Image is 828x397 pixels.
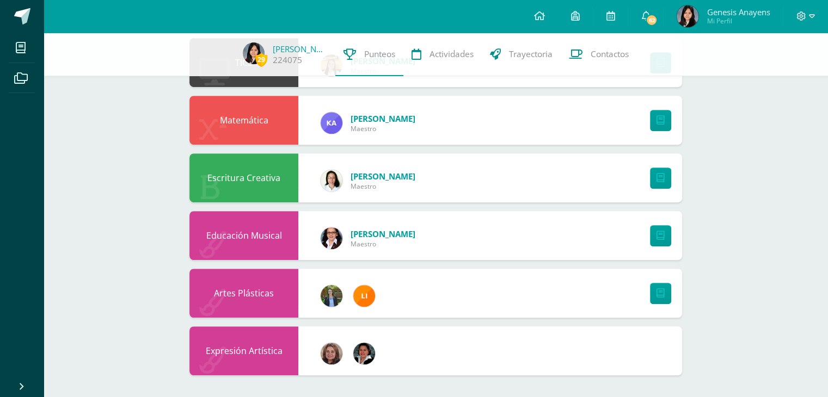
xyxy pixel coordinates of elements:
[189,96,298,145] div: Matemática
[353,285,375,307] img: ba9aad4f0952ce05df1df3f7c4b97ba6.png
[351,124,415,133] span: Maestro
[351,113,415,124] span: [PERSON_NAME]
[321,112,342,134] img: 4733bfd7bc8fc729d30d3f37215f5f17.png
[273,54,302,66] a: 224075
[646,14,658,26] span: 62
[243,42,265,64] img: 9ec47b565486c4638e400e803d5d01df.png
[707,7,770,17] span: Genesis Anayens
[189,326,298,375] div: Expresión Artística
[561,33,637,76] a: Contactos
[351,182,415,191] span: Maestro
[321,285,342,307] img: 2be80b7038cf6d5aac617d54738a453e.png
[351,171,415,182] span: [PERSON_NAME]
[403,33,482,76] a: Actividades
[677,5,698,27] img: 9ec47b565486c4638e400e803d5d01df.png
[321,343,342,364] img: 6fbc26837fd78081e2202675a432dd0c.png
[273,44,327,54] a: [PERSON_NAME]
[255,53,267,66] span: 29
[189,211,298,260] div: Educación Musical
[482,33,561,76] a: Trayectoria
[351,239,415,249] span: Maestro
[707,16,770,26] span: Mi Perfil
[351,228,415,239] span: [PERSON_NAME]
[321,227,342,249] img: 50a28e110b6752814bbd5c7cebe28769.png
[321,170,342,191] img: 0c51bd409f5749828a9dacd713f1661a.png
[509,48,553,60] span: Trayectoria
[364,48,395,60] span: Punteos
[430,48,474,60] span: Actividades
[353,343,375,364] img: 93b6fa2c51d5dccc1a2283e76f73c44c.png
[591,48,629,60] span: Contactos
[189,269,298,318] div: Artes Plásticas
[189,153,298,202] div: Escritura Creativa
[335,33,403,76] a: Punteos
